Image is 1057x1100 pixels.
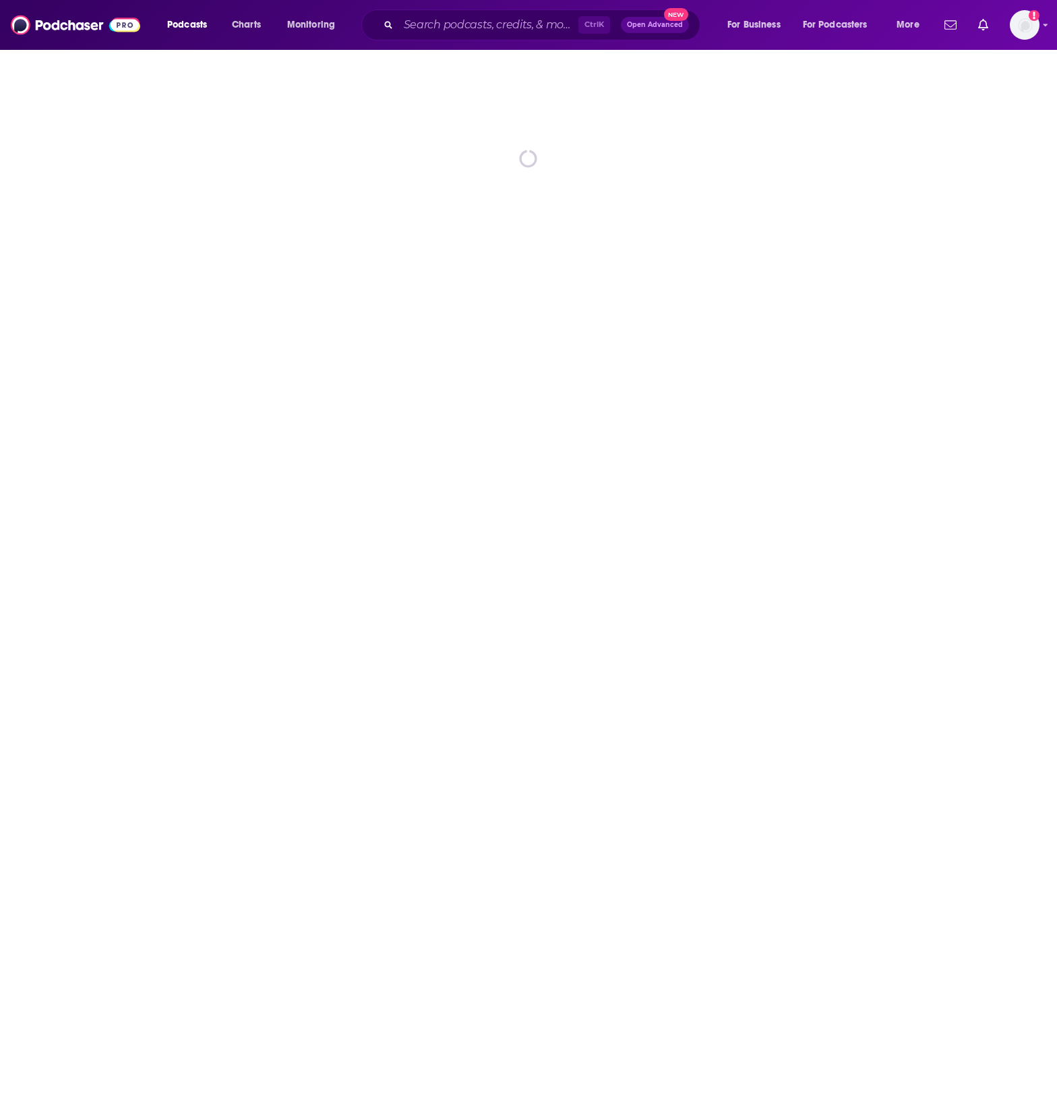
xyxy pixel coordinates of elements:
span: More [897,16,919,34]
span: Logged in as meg_reilly_edl [1010,10,1039,40]
img: Podchaser - Follow, Share and Rate Podcasts [11,12,140,38]
span: Open Advanced [627,22,683,28]
a: Charts [223,14,269,36]
span: Ctrl K [578,16,610,34]
a: Show notifications dropdown [939,13,962,36]
span: New [664,8,688,21]
button: Show profile menu [1010,10,1039,40]
span: For Podcasters [803,16,868,34]
a: Show notifications dropdown [973,13,994,36]
span: Podcasts [167,16,207,34]
button: open menu [718,14,797,36]
img: User Profile [1010,10,1039,40]
span: Monitoring [287,16,335,34]
div: Search podcasts, credits, & more... [374,9,713,40]
button: open menu [794,14,887,36]
svg: Add a profile image [1029,10,1039,21]
span: For Business [727,16,781,34]
button: open menu [158,14,224,36]
button: open menu [887,14,936,36]
input: Search podcasts, credits, & more... [398,14,578,36]
button: open menu [278,14,353,36]
span: Charts [232,16,261,34]
button: Open AdvancedNew [621,17,689,33]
